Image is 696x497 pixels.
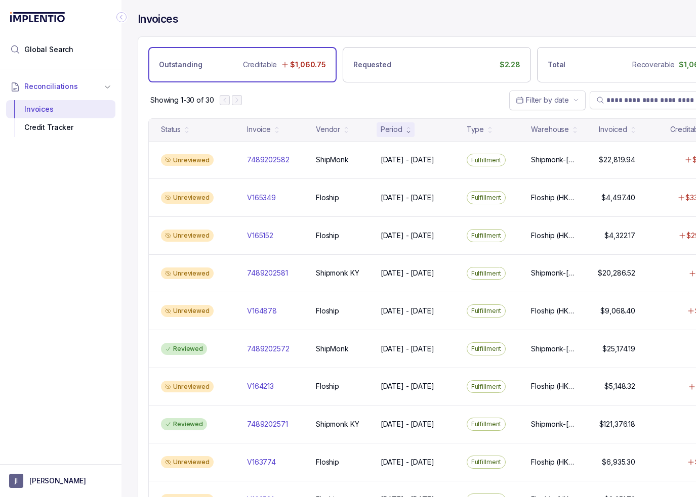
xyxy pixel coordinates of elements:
p: $4,322.17 [604,231,635,241]
p: 7489202572 [247,344,290,354]
p: ShipMonk [316,344,349,354]
p: Floship (HK) - [PERSON_NAME] 1 [531,306,576,316]
p: Shipmonk-[US_STATE], Shipmonk-[US_STATE], Shipmonk-[US_STATE] [531,268,576,278]
p: Fulfillment [471,419,502,429]
p: 7489202571 [247,419,288,429]
p: $1,060.75 [290,60,326,70]
button: Date Range Picker [509,91,586,110]
p: $2.28 [500,60,520,70]
p: $22,819.94 [599,155,635,165]
h4: Invoices [138,12,178,26]
p: $4,497.40 [601,193,635,203]
p: Showing 1-30 of 30 [150,95,214,105]
p: Recoverable [632,60,675,70]
div: Invoiced [599,124,627,134]
p: $6,935.30 [602,457,635,467]
span: Global Search [24,44,73,55]
p: V164213 [247,381,274,391]
p: Fulfillment [471,344,502,354]
div: Warehouse [531,124,569,134]
div: Remaining page entries [150,95,214,105]
div: Unreviewed [161,192,214,204]
p: [DATE] - [DATE] [381,268,434,278]
div: Period [381,124,402,134]
p: [DATE] - [DATE] [381,231,434,241]
p: Total [548,60,565,70]
search: Date Range Picker [516,95,569,105]
p: Floship [316,306,339,316]
div: Reconciliations [6,98,115,139]
p: ShipMonk [316,155,349,165]
p: Fulfillment [471,382,502,392]
p: V164878 [247,306,277,316]
p: Floship [316,231,339,241]
p: Floship (HK) - [PERSON_NAME] 1 [531,193,576,203]
p: Shipmonk-[US_STATE], Shipmonk-[US_STATE], Shipmonk-[US_STATE] [531,419,576,429]
p: [PERSON_NAME] [29,476,86,486]
p: 7489202581 [247,268,288,278]
p: Shipmonk KY [316,419,359,429]
div: Unreviewed [161,456,214,468]
p: Fulfillment [471,457,502,467]
div: Type [467,124,484,134]
p: [DATE] - [DATE] [381,155,434,165]
div: Unreviewed [161,154,214,166]
p: Shipmonk-[US_STATE], Shipmonk-[US_STATE], Shipmonk-[US_STATE] [531,155,576,165]
p: [DATE] - [DATE] [381,344,434,354]
p: V165152 [247,231,273,241]
p: $9,068.40 [600,306,635,316]
p: Floship (HK) - [PERSON_NAME] 1 [531,381,576,391]
div: Reviewed [161,343,207,355]
p: [DATE] - [DATE] [381,381,434,391]
p: Fulfillment [471,231,502,241]
p: $121,376.18 [599,419,635,429]
p: Creditable [243,60,277,70]
div: Invoice [247,124,271,134]
button: Reconciliations [6,75,115,98]
p: V165349 [247,193,276,203]
p: [DATE] - [DATE] [381,193,434,203]
p: Requested [353,60,391,70]
p: Shipmonk KY [316,268,359,278]
p: Fulfillment [471,193,502,203]
p: [DATE] - [DATE] [381,419,434,429]
div: Unreviewed [161,305,214,317]
p: Floship [316,381,339,391]
p: Fulfillment [471,155,502,165]
div: Invoices [14,100,107,118]
p: Floship [316,457,339,467]
p: Fulfillment [471,268,502,279]
p: $20,286.52 [598,268,635,278]
p: Fulfillment [471,306,502,316]
p: Floship [316,193,339,203]
span: User initials [9,474,23,488]
p: $25,174.19 [602,344,635,354]
p: $5,148.32 [604,381,635,391]
div: Reviewed [161,418,207,430]
p: [DATE] - [DATE] [381,457,434,467]
div: Unreviewed [161,381,214,393]
button: User initials[PERSON_NAME] [9,474,112,488]
p: [DATE] - [DATE] [381,306,434,316]
div: Unreviewed [161,267,214,280]
span: Filter by date [526,96,569,104]
p: Floship (HK) - [PERSON_NAME] 1 [531,231,576,241]
div: Status [161,124,181,134]
p: 7489202582 [247,155,290,165]
div: Unreviewed [161,230,214,242]
p: Floship (HK) - [PERSON_NAME] 1 [531,457,576,467]
p: Outstanding [159,60,202,70]
p: Shipmonk-[US_STATE], Shipmonk-[US_STATE], Shipmonk-[US_STATE] [531,344,576,354]
div: Vendor [316,124,340,134]
div: Credit Tracker [14,118,107,137]
p: V163774 [247,457,276,467]
div: Collapse Icon [115,11,128,23]
span: Reconciliations [24,81,78,92]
